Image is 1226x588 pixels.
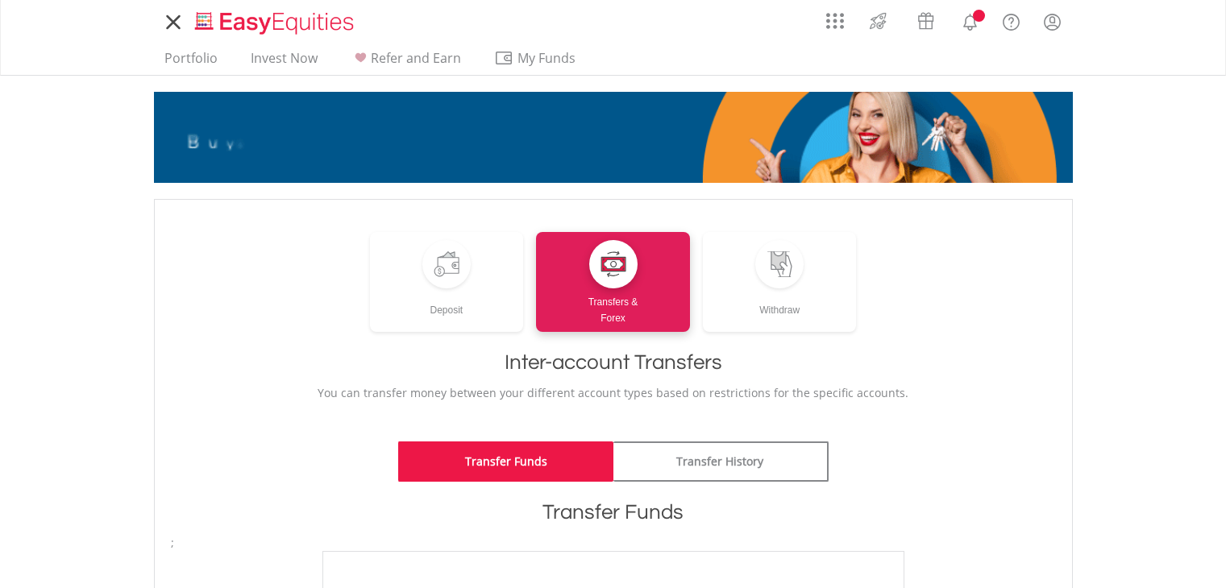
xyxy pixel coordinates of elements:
[192,10,360,36] img: EasyEquities_Logo.png
[171,498,1056,527] h1: Transfer Funds
[494,48,600,68] span: My Funds
[826,12,844,30] img: grid-menu-icon.svg
[613,441,829,482] a: Transfer History
[370,288,524,318] div: Deposit
[536,288,690,326] div: Transfers & Forex
[189,4,360,36] a: Home page
[703,288,857,318] div: Withdraw
[371,49,461,67] span: Refer and Earn
[244,50,324,75] a: Invest Now
[865,8,891,34] img: thrive-v2.svg
[912,8,939,34] img: vouchers-v2.svg
[370,232,524,332] a: Deposit
[154,92,1073,183] img: EasyMortage Promotion Banner
[158,50,224,75] a: Portfolio
[344,50,468,75] a: Refer and Earn
[950,4,991,36] a: Notifications
[703,232,857,332] a: Withdraw
[1032,4,1073,39] a: My Profile
[902,4,950,34] a: Vouchers
[398,441,613,482] a: Transfer Funds
[991,4,1032,36] a: FAQ's and Support
[536,232,690,332] a: Transfers &Forex
[171,348,1056,377] h1: Inter-account Transfers
[171,385,1056,401] p: You can transfer money between your different account types based on restrictions for the specifi...
[816,4,854,30] a: AppsGrid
